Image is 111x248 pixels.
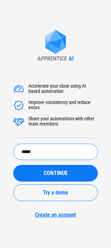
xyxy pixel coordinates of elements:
[43,190,68,195] span: Try a demo
[69,55,74,62] div: AI
[13,100,24,111] img: Accelerate
[44,170,68,176] span: CONTINUE
[13,83,24,95] img: Accelerate
[28,100,98,111] div: Improve consistency and reduce errors
[13,184,98,201] button: Try a demo
[13,211,98,218] a: Create an account
[13,165,98,182] button: CONTINUE
[37,55,67,62] div: APPRENTICE
[42,30,69,55] img: Apprentice AI
[28,116,98,127] div: Share your automations with other team members
[28,83,98,95] div: Accelerate your close using AI based automation
[13,116,24,127] img: Accelerate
